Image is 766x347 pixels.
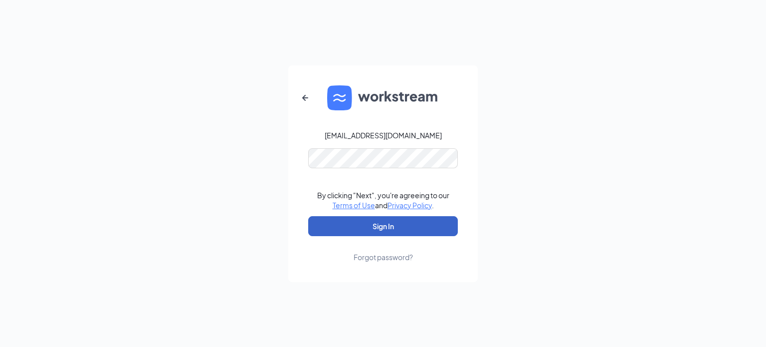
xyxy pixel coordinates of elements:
a: Forgot password? [354,236,413,262]
div: [EMAIL_ADDRESS][DOMAIN_NAME] [325,130,442,140]
img: WS logo and Workstream text [327,85,439,110]
svg: ArrowLeftNew [299,92,311,104]
a: Terms of Use [333,201,375,210]
div: By clicking "Next", you're agreeing to our and . [317,190,449,210]
button: Sign In [308,216,458,236]
a: Privacy Policy [387,201,432,210]
div: Forgot password? [354,252,413,262]
button: ArrowLeftNew [293,86,317,110]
